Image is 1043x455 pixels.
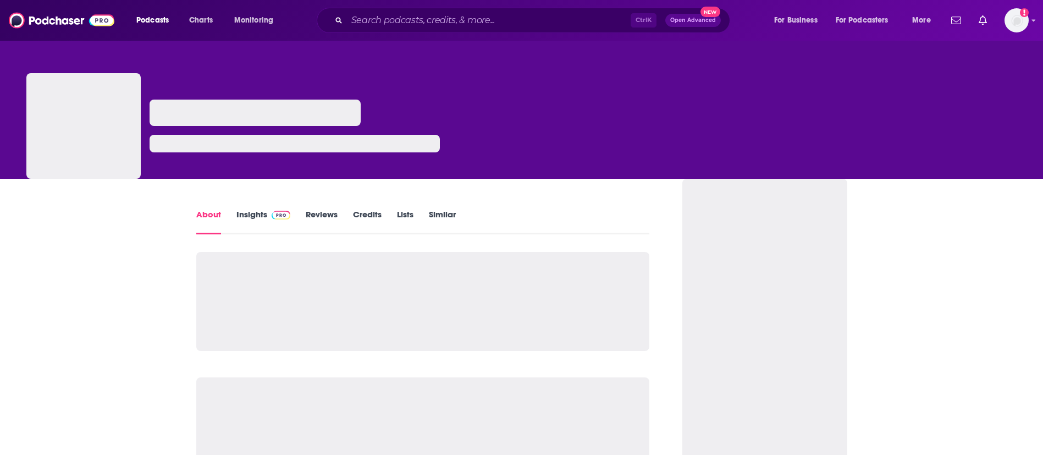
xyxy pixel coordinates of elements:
[327,8,741,33] div: Search podcasts, credits, & more...
[1005,8,1029,32] span: Logged in as sydneymorris_books
[306,209,338,234] a: Reviews
[947,11,965,30] a: Show notifications dropdown
[1020,8,1029,17] svg: Add a profile image
[397,209,413,234] a: Lists
[189,13,213,28] span: Charts
[136,13,169,28] span: Podcasts
[272,211,291,220] img: Podchaser Pro
[347,12,631,29] input: Search podcasts, credits, & more...
[836,13,889,28] span: For Podcasters
[236,209,291,234] a: InsightsPodchaser Pro
[234,13,273,28] span: Monitoring
[904,12,945,29] button: open menu
[182,12,219,29] a: Charts
[429,209,456,234] a: Similar
[631,13,656,28] span: Ctrl K
[665,14,721,27] button: Open AdvancedNew
[670,18,716,23] span: Open Advanced
[1005,8,1029,32] button: Show profile menu
[227,12,288,29] button: open menu
[974,11,991,30] a: Show notifications dropdown
[700,7,720,17] span: New
[1005,8,1029,32] img: User Profile
[196,209,221,234] a: About
[912,13,931,28] span: More
[129,12,183,29] button: open menu
[766,12,831,29] button: open menu
[774,13,818,28] span: For Business
[829,12,904,29] button: open menu
[353,209,382,234] a: Credits
[9,10,114,31] img: Podchaser - Follow, Share and Rate Podcasts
